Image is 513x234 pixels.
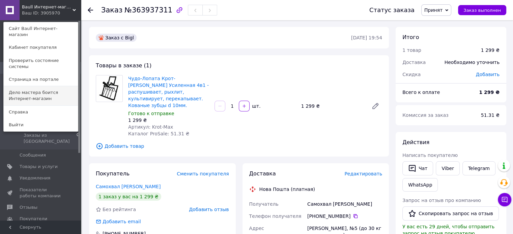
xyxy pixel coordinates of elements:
[440,55,504,70] div: Необходимо уточнить
[128,131,189,136] span: Каталог ProSale: 51.31 ₴
[20,175,50,181] span: Уведомления
[96,75,122,102] img: Чудо-Лопата Крот-Макс Усиленная 4в1 - распушивает, рыхлит, культивирует, перекапывает. Кованые зу...
[124,6,172,14] span: №363937311
[96,142,382,150] span: Добавить товар
[498,193,511,206] button: Чат с покупателем
[476,72,500,77] span: Добавить
[424,7,443,13] span: Принят
[402,161,433,175] button: Чат
[4,54,78,73] a: Проверить состояние системы
[481,112,500,118] span: 51.31 ₴
[128,111,174,116] span: Готово к отправке
[402,72,421,77] span: Скидка
[249,170,276,177] span: Доставка
[306,198,383,210] div: Самохвал [PERSON_NAME]
[249,213,302,219] span: Телефон получателя
[96,34,137,42] div: Заказ с Bigl
[189,207,229,212] span: Добавить отзыв
[4,106,78,119] a: Справка
[463,8,501,13] span: Заказ выполнен
[402,206,499,221] button: Скопировать запрос на отзыв
[88,7,93,13] div: Вернуться назад
[402,153,458,158] span: Написать покупателю
[24,132,77,144] span: Заказы из [GEOGRAPHIC_DATA]
[96,62,151,69] span: Товары в заказе (1)
[402,60,426,65] span: Доставка
[402,198,481,203] span: Запрос на отзыв про компанию
[458,5,506,15] button: Заказ выполнен
[20,187,62,199] span: Показатели работы компании
[258,186,317,193] div: Нова Пошта (платная)
[462,161,495,175] a: Telegram
[479,90,500,95] b: 1 299 ₴
[344,171,382,176] span: Редактировать
[22,10,50,16] div: Ваш ID: 3905970
[402,139,429,145] span: Действия
[402,47,421,53] span: 1 товар
[249,226,264,231] span: Адрес
[298,101,366,111] div: 1 299 ₴
[4,119,78,131] a: Выйти
[102,218,142,225] div: Добавить email
[250,103,261,109] div: шт.
[177,171,229,176] span: Сменить покупателя
[20,216,47,222] span: Покупатели
[20,152,46,158] span: Сообщения
[4,73,78,86] a: Страница на портале
[128,117,209,124] div: 1 299 ₴
[96,193,161,201] div: 1 заказ у вас на 1 299 ₴
[20,204,37,210] span: Отзывы
[481,47,500,54] div: 1 299 ₴
[4,22,78,41] a: Сайт Baull Интернет-магазин
[77,132,79,144] span: 0
[402,112,449,118] span: Комиссия за заказ
[96,170,130,177] span: Покупатель
[20,164,58,170] span: Товары и услуги
[4,41,78,54] a: Кабинет покупателя
[436,161,459,175] a: Viber
[128,76,209,108] a: Чудо-Лопата Крот-[PERSON_NAME] Усиленная 4в1 - распушивает, рыхлит, культивирует, перекапывает. К...
[96,184,161,189] a: Самохвал [PERSON_NAME]
[369,99,382,113] a: Редактировать
[22,4,73,10] span: Baull Интернет-магазин
[4,86,78,105] a: Дело мастера боится Интернет-магазин
[402,90,440,95] span: Всего к оплате
[101,6,122,14] span: Заказ
[249,201,279,207] span: Получатель
[128,124,173,130] span: Артикул: Krot-Max
[369,7,415,13] div: Статус заказа
[307,213,382,220] div: [PHONE_NUMBER]
[402,178,438,192] a: WhatsApp
[95,218,142,225] div: Добавить email
[103,207,136,212] span: Без рейтинга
